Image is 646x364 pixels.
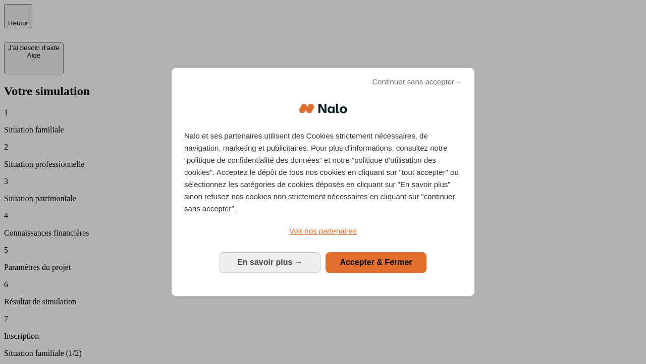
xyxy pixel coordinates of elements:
[289,226,356,235] span: Voir nos partenaires
[299,94,347,124] img: Logo
[340,258,412,266] span: Accepter & Fermer
[184,225,462,237] a: Voir nos partenaires
[172,68,474,295] div: Bienvenue chez Nalo Gestion du consentement
[184,130,462,215] p: Nalo et ses partenaires utilisent des Cookies strictement nécessaires, de navigation, marketing e...
[237,258,303,266] span: En savoir plus →
[372,76,462,88] span: Continuer sans accepter→
[220,252,320,272] button: En savoir plus: Configurer vos consentements
[326,252,426,272] button: Accepter & Fermer: Accepter notre traitement des données et fermer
